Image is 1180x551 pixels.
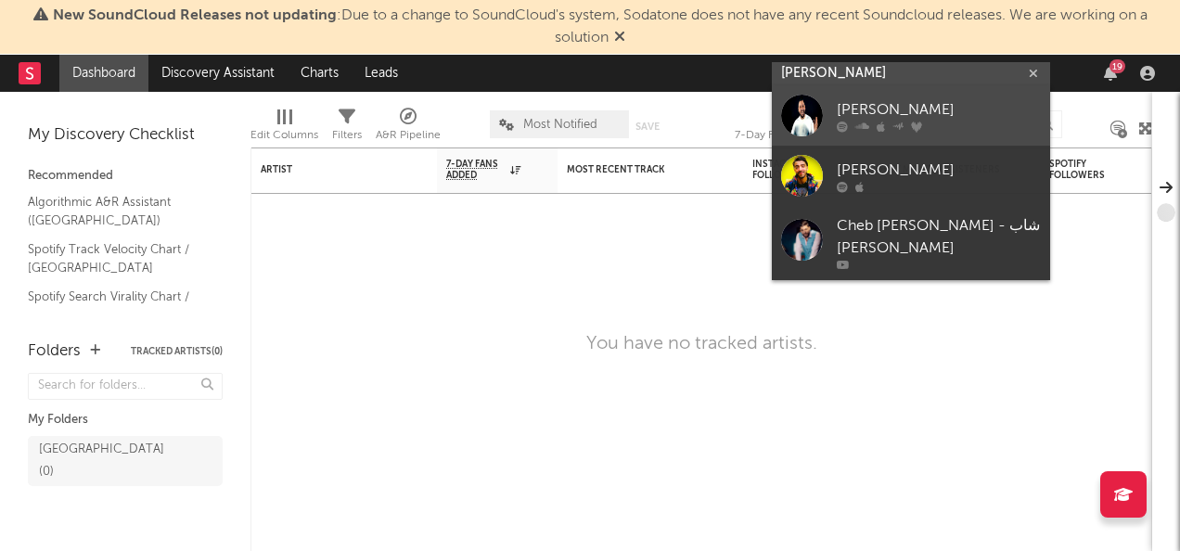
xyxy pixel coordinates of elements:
[28,124,223,147] div: My Discovery Checklist
[635,122,660,132] button: Save
[376,101,441,155] div: A&R Pipeline
[523,119,597,131] span: Most Notified
[837,215,1041,260] div: Cheb [PERSON_NAME] - شاب [PERSON_NAME]
[250,101,318,155] div: Edit Columns
[1049,159,1114,181] div: Spotify Followers
[288,55,352,92] a: Charts
[772,62,1050,85] input: Search for artists
[39,439,170,483] div: [GEOGRAPHIC_DATA] ( 0 )
[53,8,337,23] span: New SoundCloud Releases not updating
[586,333,817,355] div: You have no tracked artists.
[28,287,204,325] a: Spotify Search Virality Chart / [GEOGRAPHIC_DATA]
[59,55,148,92] a: Dashboard
[332,101,362,155] div: Filters
[837,160,1041,182] div: [PERSON_NAME]
[376,124,441,147] div: A&R Pipeline
[772,85,1050,146] a: [PERSON_NAME]
[352,55,411,92] a: Leads
[772,146,1050,206] a: [PERSON_NAME]
[28,192,204,230] a: Algorithmic A&R Assistant ([GEOGRAPHIC_DATA])
[28,373,223,400] input: Search for folders...
[837,99,1041,122] div: [PERSON_NAME]
[567,164,706,175] div: Most Recent Track
[332,124,362,147] div: Filters
[148,55,288,92] a: Discovery Assistant
[28,239,204,277] a: Spotify Track Velocity Chart / [GEOGRAPHIC_DATA]
[1109,59,1125,73] div: 19
[614,31,625,45] span: Dismiss
[752,159,817,181] div: Instagram Followers
[735,124,874,147] div: 7-Day Fans Added (7-Day Fans Added)
[772,206,1050,280] a: Cheb [PERSON_NAME] - شاب [PERSON_NAME]
[1104,66,1117,81] button: 19
[28,165,223,187] div: Recommended
[446,159,506,181] span: 7-Day Fans Added
[28,340,81,363] div: Folders
[261,164,400,175] div: Artist
[250,124,318,147] div: Edit Columns
[53,8,1148,45] span: : Due to a change to SoundCloud's system, Sodatone does not have any recent Soundcloud releases. ...
[28,409,223,431] div: My Folders
[131,347,223,356] button: Tracked Artists(0)
[28,436,223,486] a: [GEOGRAPHIC_DATA](0)
[735,101,874,155] div: 7-Day Fans Added (7-Day Fans Added)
